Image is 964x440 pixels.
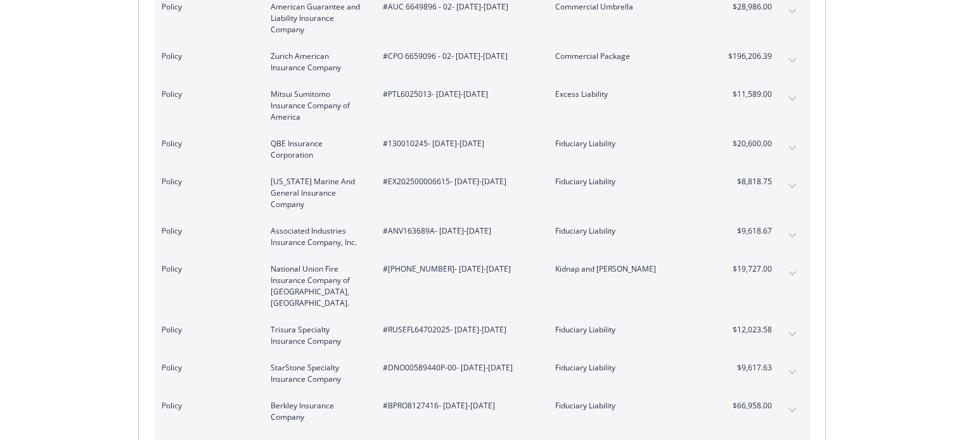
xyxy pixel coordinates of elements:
button: expand content [782,263,802,284]
span: #130010245 - [DATE]-[DATE] [383,138,535,149]
span: Trisura Specialty Insurance Company [271,324,363,347]
span: Mitsui Sumitomo Insurance Company of America [271,89,363,123]
span: #EX202500006615 - [DATE]-[DATE] [383,176,535,187]
span: #CPO 6659096 - 02 - [DATE]-[DATE] [383,51,535,62]
span: Policy [162,263,250,275]
span: Fiduciary Liability [555,324,704,336]
div: PolicyZurich American Insurance Company#CPO 6659096 - 02- [DATE]-[DATE]Commercial Package$196,206... [154,43,810,81]
span: Fiduciary Liability [555,176,704,187]
span: StarStone Specialty Insurance Company [271,362,363,385]
span: Policy [162,1,250,13]
span: $28,986.00 [724,1,772,13]
span: American Guarantee and Liability Insurance Company [271,1,363,35]
button: expand content [782,176,802,196]
span: [US_STATE] Marine And General Insurance Company [271,176,363,210]
span: Policy [162,51,250,62]
span: $9,618.67 [724,225,772,237]
span: Policy [162,89,250,100]
span: Excess Liability [555,89,704,100]
span: Policy [162,324,250,336]
span: $20,600.00 [724,138,772,149]
span: National Union Fire Insurance Company of [GEOGRAPHIC_DATA], [GEOGRAPHIC_DATA]. [271,263,363,309]
span: Fiduciary Liability [555,225,704,237]
span: Zurich American Insurance Company [271,51,363,73]
span: #ANV163689A - [DATE]-[DATE] [383,225,535,237]
button: expand content [782,400,802,420]
span: Fiduciary Liability [555,138,704,149]
button: expand content [782,1,802,22]
span: Associated Industries Insurance Company, Inc. [271,225,363,248]
span: Policy [162,362,250,374]
span: Fiduciary Liability [555,400,704,412]
span: $8,818.75 [724,176,772,187]
div: PolicyMitsui Sumitomo Insurance Company of America#PTL6025013- [DATE]-[DATE]Excess Liability$11,5... [154,81,810,130]
span: #DNO00589440P-00 - [DATE]-[DATE] [383,362,535,374]
div: PolicyStarStone Specialty Insurance Company#DNO00589440P-00- [DATE]-[DATE]Fiduciary Liability$9,6... [154,355,810,393]
div: PolicyAssociated Industries Insurance Company, Inc.#ANV163689A- [DATE]-[DATE]Fiduciary Liability$... [154,218,810,256]
span: Commercial Package [555,51,704,62]
span: Fiduciary Liability [555,362,704,374]
div: PolicyTrisura Specialty Insurance Company#RUSEFL64702025- [DATE]-[DATE]Fiduciary Liability$12,023... [154,317,810,355]
span: $12,023.58 [724,324,772,336]
span: Berkley Insurance Company [271,400,363,423]
div: PolicyBerkley Insurance Company#BPRO8127416- [DATE]-[DATE]Fiduciary Liability$66,958.00expand con... [154,393,810,431]
button: expand content [782,324,802,344]
span: $11,589.00 [724,89,772,100]
span: Kidnap and [PERSON_NAME] [555,263,704,275]
button: expand content [782,138,802,158]
span: #AUC 6649896 - 02 - [DATE]-[DATE] [383,1,535,13]
span: Policy [162,176,250,187]
div: Policy[US_STATE] Marine And General Insurance Company#EX202500006615- [DATE]-[DATE]Fiduciary Liab... [154,168,810,218]
span: $196,206.39 [724,51,772,62]
span: $19,727.00 [724,263,772,275]
span: Policy [162,225,250,237]
span: #BPRO8127416 - [DATE]-[DATE] [383,400,535,412]
span: Commercial Umbrella [555,1,704,13]
div: PolicyNational Union Fire Insurance Company of [GEOGRAPHIC_DATA], [GEOGRAPHIC_DATA].#[PHONE_NUMBE... [154,256,810,317]
button: expand content [782,362,802,382]
span: #PTL6025013 - [DATE]-[DATE] [383,89,535,100]
span: QBE Insurance Corporation [271,138,363,161]
span: Policy [162,400,250,412]
span: #RUSEFL64702025 - [DATE]-[DATE] [383,324,535,336]
button: expand content [782,89,802,109]
button: expand content [782,51,802,71]
span: $9,617.63 [724,362,772,374]
span: #[PHONE_NUMBER] - [DATE]-[DATE] [383,263,535,275]
span: Policy [162,138,250,149]
span: $66,958.00 [724,400,772,412]
button: expand content [782,225,802,246]
div: PolicyQBE Insurance Corporation#130010245- [DATE]-[DATE]Fiduciary Liability$20,600.00expand content [154,130,810,168]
